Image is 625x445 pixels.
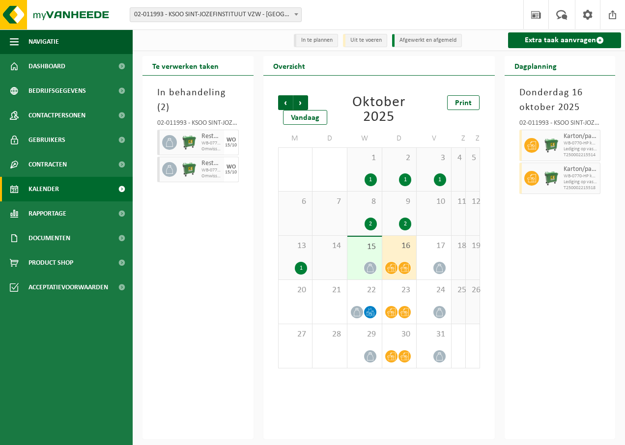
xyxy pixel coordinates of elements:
div: Oktober 2025 [347,95,410,125]
li: Afgewerkt en afgemeld [392,34,462,47]
span: 14 [317,241,342,251]
span: Lediging op vaste frequentie [564,179,598,185]
span: 4 [456,153,460,164]
span: Omwisseling. Eenmalige omwisseling - Slijtage [201,146,222,152]
span: 26 [471,285,475,296]
span: 24 [422,285,446,296]
span: Dashboard [28,54,65,79]
span: Vorige [278,95,293,110]
span: WB-0770-HP karton/papier, los [564,173,598,179]
div: WO [227,137,236,143]
span: 22 [352,285,377,296]
span: 6 [284,196,308,207]
span: 3 [422,153,446,164]
span: 8 [352,196,377,207]
img: WB-0770-HPE-GN-01 [544,138,559,153]
span: Print [455,99,472,107]
div: 1 [434,173,446,186]
span: WB-0770-HP karton/papier, los [564,140,598,146]
span: Restafval [201,133,222,140]
div: 02-011993 - KSOO SINT-JOZEFINSTITUUT VZW - [GEOGRAPHIC_DATA] [157,120,239,130]
span: Acceptatievoorwaarden [28,275,108,300]
span: Product Shop [28,250,73,275]
span: 29 [352,329,377,340]
span: Restafval [201,160,222,167]
div: WO [227,164,236,170]
span: Gebruikers [28,128,65,152]
span: 11 [456,196,460,207]
span: 7 [317,196,342,207]
img: WB-0770-HPE-GN-01 [544,171,559,186]
span: 23 [387,285,412,296]
span: 15 [352,242,377,252]
td: W [347,130,382,147]
td: M [278,130,313,147]
span: 5 [471,153,475,164]
div: 2 [365,218,377,230]
span: 17 [422,241,446,251]
span: Bedrijfsgegevens [28,79,86,103]
a: Extra taak aanvragen [508,32,622,48]
span: WB-0770-HP restafval [201,167,222,173]
div: Vandaag [283,110,327,125]
td: Z [466,130,480,147]
div: 1 [365,173,377,186]
span: 18 [456,241,460,251]
div: 1 [295,262,307,275]
div: 02-011993 - KSOO SINT-JOZEFINSTITUUT VZW - [GEOGRAPHIC_DATA] [519,120,601,130]
span: 20 [284,285,308,296]
img: WB-0770-HPE-GN-01 [182,135,197,150]
span: 10 [422,196,446,207]
span: 13 [284,241,308,251]
h3: Donderdag 16 oktober 2025 [519,85,601,115]
td: Z [452,130,466,147]
span: 2 [387,153,412,164]
span: 12 [471,196,475,207]
li: Uit te voeren [343,34,387,47]
span: Kalender [28,177,59,201]
span: 2 [161,103,166,112]
span: Karton/papier, los (bedrijven) [564,133,598,140]
span: 27 [284,329,308,340]
span: 19 [471,241,475,251]
span: Omwisseling. Eenmalige omwisseling - Slijtage [201,173,222,179]
span: Contactpersonen [28,103,85,128]
span: Volgende [293,95,308,110]
span: Lediging op vaste frequentie [564,146,598,152]
span: 31 [422,329,446,340]
span: 16 [387,241,412,251]
span: 25 [456,285,460,296]
span: Navigatie [28,29,59,54]
div: 2 [399,218,411,230]
span: 30 [387,329,412,340]
img: WB-0770-HPE-GN-04 [182,162,197,177]
h2: Overzicht [263,56,315,75]
span: Rapportage [28,201,66,226]
div: 15/10 [225,143,237,148]
div: 1 [399,173,411,186]
span: Karton/papier, los (bedrijven) [564,166,598,173]
span: 9 [387,196,412,207]
span: 21 [317,285,342,296]
h3: In behandeling ( ) [157,85,239,115]
span: 02-011993 - KSOO SINT-JOZEFINSTITUUT VZW - OOSTENDE [130,7,302,22]
td: D [312,130,347,147]
li: In te plannen [294,34,338,47]
td: V [417,130,452,147]
span: Documenten [28,226,70,250]
span: T250002215518 [564,185,598,191]
span: 28 [317,329,342,340]
h2: Te verwerken taken [142,56,228,75]
span: 02-011993 - KSOO SINT-JOZEFINSTITUUT VZW - OOSTENDE [130,8,301,22]
td: D [382,130,417,147]
span: 1 [352,153,377,164]
h2: Dagplanning [505,56,567,75]
div: 15/10 [225,170,237,175]
iframe: chat widget [5,423,164,445]
a: Print [447,95,480,110]
span: WB-0770-HP restafval [201,140,222,146]
span: Contracten [28,152,67,177]
span: T250002215514 [564,152,598,158]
